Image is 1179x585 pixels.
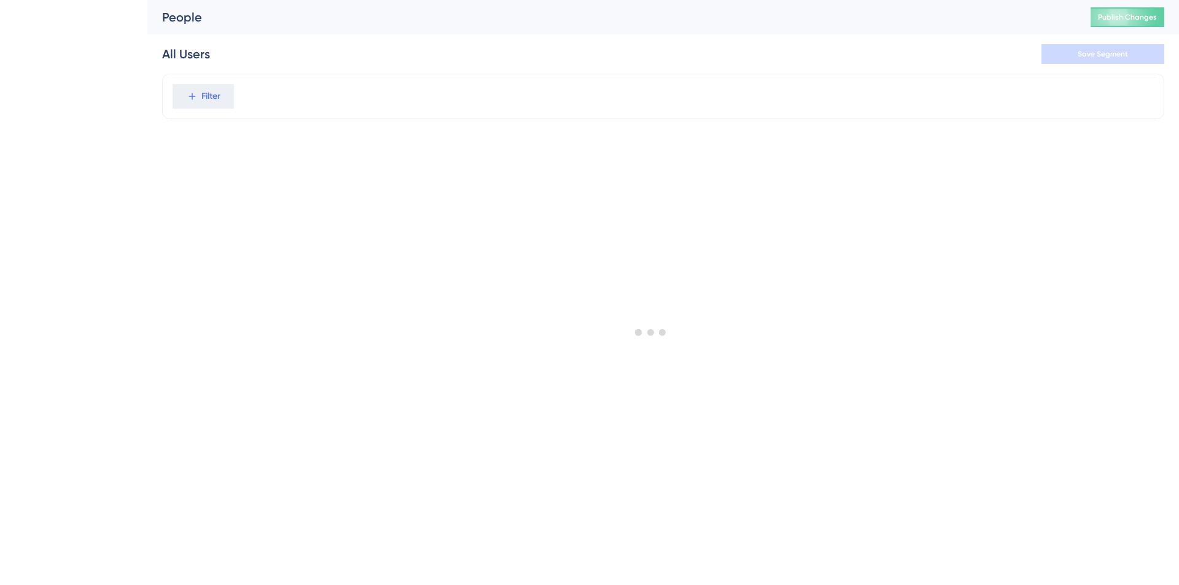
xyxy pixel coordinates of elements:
span: Publish Changes [1098,12,1157,22]
button: Save Segment [1041,44,1164,64]
div: All Users [162,45,210,63]
span: Save Segment [1078,49,1128,59]
button: Publish Changes [1091,7,1164,27]
div: People [162,9,1060,26]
